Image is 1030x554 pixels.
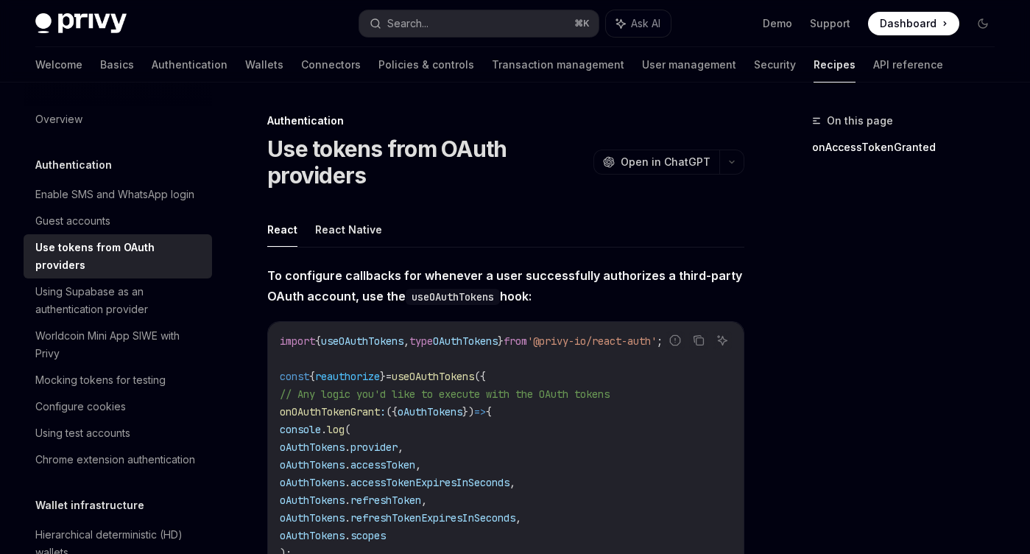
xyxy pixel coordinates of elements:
[35,283,203,318] div: Using Supabase as an authentication provider
[24,323,212,367] a: Worldcoin Mini App SIWE with Privy
[631,16,660,31] span: Ask AI
[301,47,361,83] a: Connectors
[280,494,345,507] span: oAuthTokens
[24,106,212,133] a: Overview
[280,334,315,348] span: import
[415,458,421,471] span: ,
[345,529,350,542] span: .
[345,458,350,471] span: .
[350,494,421,507] span: refreshToken
[280,458,345,471] span: oAuthTokens
[574,18,590,29] span: ⌘ K
[509,476,515,489] span: ,
[345,441,350,454] span: .
[321,334,403,348] span: useOAuthTokens
[409,334,433,348] span: type
[24,181,212,208] a: Enable SMS and WhatsApp login
[386,370,392,383] span: =
[814,47,856,83] a: Recipes
[763,16,792,31] a: Demo
[433,334,498,348] span: OAuthTokens
[309,370,315,383] span: {
[398,441,403,454] span: ,
[327,423,345,436] span: log
[380,405,386,418] span: :
[35,156,112,174] h5: Authentication
[378,47,474,83] a: Policies & controls
[621,155,710,169] span: Open in ChatGPT
[152,47,227,83] a: Authentication
[713,331,732,350] button: Ask AI
[392,370,474,383] span: useOAuthTokens
[245,47,283,83] a: Wallets
[492,47,624,83] a: Transaction management
[315,212,382,247] button: React Native
[868,12,959,35] a: Dashboard
[515,511,521,525] span: ,
[666,331,685,350] button: Report incorrect code
[421,494,427,507] span: ,
[35,451,195,469] div: Chrome extension authentication
[462,405,474,418] span: })
[380,370,386,383] span: }
[35,212,110,230] div: Guest accounts
[280,388,610,401] span: // Any logic you'd like to execute with the OAuth tokens
[24,278,212,323] a: Using Supabase as an authentication provider
[35,47,82,83] a: Welcome
[689,331,708,350] button: Copy the contents from the code block
[24,234,212,278] a: Use tokens from OAuth providers
[315,370,380,383] span: reauthorize
[880,16,936,31] span: Dashboard
[280,511,345,525] span: oAuthTokens
[593,150,719,175] button: Open in ChatGPT
[498,334,504,348] span: }
[474,370,486,383] span: ({
[350,458,415,471] span: accessToken
[345,476,350,489] span: .
[754,47,796,83] a: Security
[350,441,398,454] span: provider
[267,212,297,247] button: React
[359,10,599,37] button: Search...⌘K
[971,12,995,35] button: Toggle dark mode
[350,529,386,542] span: scopes
[606,10,671,37] button: Ask AI
[35,497,144,514] h5: Wallet infrastructure
[345,511,350,525] span: .
[280,405,380,418] span: onOAuthTokenGrant
[280,529,345,542] span: oAuthTokens
[280,476,345,489] span: oAuthTokens
[486,405,492,418] span: {
[350,476,509,489] span: accessTokenExpiresInSeconds
[35,239,203,274] div: Use tokens from OAuth providers
[345,494,350,507] span: .
[350,511,515,525] span: refreshTokenExpiresInSeconds
[267,136,588,189] h1: Use tokens from OAuth providers
[386,405,398,418] span: ({
[642,47,736,83] a: User management
[812,136,1006,159] a: onAccessTokenGranted
[345,423,350,436] span: (
[387,15,428,32] div: Search...
[827,112,893,130] span: On this page
[35,111,82,128] div: Overview
[527,334,657,348] span: '@privy-io/react-auth'
[35,327,203,362] div: Worldcoin Mini App SIWE with Privy
[315,334,321,348] span: {
[267,268,742,304] strong: To configure callbacks for whenever a user successfully authorizes a third-party OAuth account, u...
[24,367,212,393] a: Mocking tokens for testing
[267,113,744,128] div: Authentication
[24,420,212,446] a: Using test accounts
[35,186,194,203] div: Enable SMS and WhatsApp login
[873,47,943,83] a: API reference
[35,371,166,389] div: Mocking tokens for testing
[657,334,663,348] span: ;
[280,370,309,383] span: const
[321,423,327,436] span: .
[35,13,127,34] img: dark logo
[280,423,321,436] span: console
[474,405,486,418] span: =>
[35,398,126,415] div: Configure cookies
[403,334,409,348] span: ,
[24,208,212,234] a: Guest accounts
